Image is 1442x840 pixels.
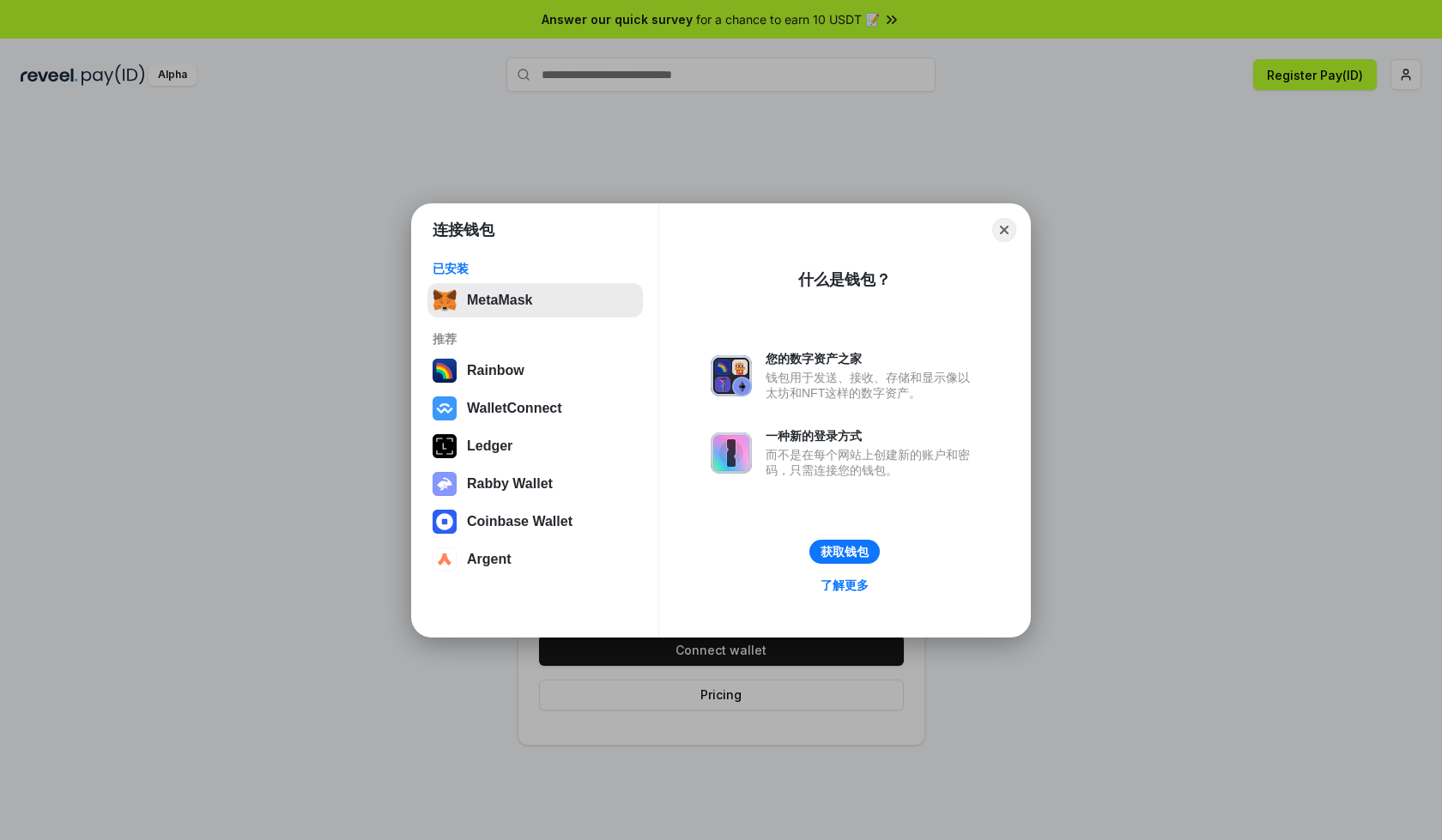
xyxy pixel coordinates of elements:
[467,552,512,567] div: Argent
[427,354,643,388] button: Rainbow
[467,476,553,492] div: Rabby Wallet
[766,351,978,366] div: 您的数字资产之家
[810,574,879,596] a: 了解更多
[467,438,512,454] div: Ledger
[992,218,1016,242] button: Close
[467,514,573,529] div: Coinbase Wallet
[433,472,457,496] img: svg+xml,%3Csvg%20xmlns%3D%22http%3A%2F%2Fwww.w3.org%2F2000%2Fsvg%22%20fill%3D%22none%22%20viewBox...
[821,544,869,559] div: 获取钱包
[766,428,978,444] div: 一种新的登录方式
[433,359,457,383] img: svg+xml,%3Csvg%20width%3D%22120%22%20height%3D%22120%22%20viewBox%3D%220%200%20120%20120%22%20fil...
[433,220,494,240] h1: 连接钱包
[766,370,978,401] div: 钱包用于发送、接收、存储和显示像以太坊和NFT这样的数字资产。
[798,269,891,290] div: 什么是钱包？
[467,401,562,416] div: WalletConnect
[433,510,457,534] img: svg+xml,%3Csvg%20width%3D%2228%22%20height%3D%2228%22%20viewBox%3D%220%200%2028%2028%22%20fill%3D...
[821,577,869,593] div: 了解更多
[427,391,643,426] button: WalletConnect
[809,540,880,564] button: 获取钱包
[427,283,643,317] button: MetaMask
[766,447,978,478] div: 而不是在每个网站上创建新的账户和密码，只需连接您的钱包。
[433,547,457,571] img: svg+xml,%3Csvg%20width%3D%2228%22%20height%3D%2228%22%20viewBox%3D%220%200%2028%2028%22%20fill%3D...
[711,432,752,474] img: svg+xml,%3Csvg%20xmlns%3D%22http%3A%2F%2Fwww.w3.org%2F2000%2Fsvg%22%20fill%3D%22none%22%20viewBox...
[427,429,643,463] button: Ledger
[427,467,643,501] button: Rabby Wallet
[433,396,457,420] img: svg+xml,%3Csvg%20width%3D%2228%22%20height%3D%2228%22%20viewBox%3D%220%200%2028%2028%22%20fill%3D...
[433,331,638,347] div: 推荐
[711,355,752,396] img: svg+xml,%3Csvg%20xmlns%3D%22http%3A%2F%2Fwww.w3.org%2F2000%2Fsvg%22%20fill%3D%22none%22%20viewBox...
[467,363,524,378] div: Rainbow
[467,293,532,308] div: MetaMask
[433,434,457,458] img: svg+xml,%3Csvg%20xmlns%3D%22http%3A%2F%2Fwww.w3.org%2F2000%2Fsvg%22%20width%3D%2228%22%20height%3...
[427,505,643,539] button: Coinbase Wallet
[433,288,457,312] img: svg+xml,%3Csvg%20fill%3D%22none%22%20height%3D%2233%22%20viewBox%3D%220%200%2035%2033%22%20width%...
[433,261,638,276] div: 已安装
[427,542,643,577] button: Argent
